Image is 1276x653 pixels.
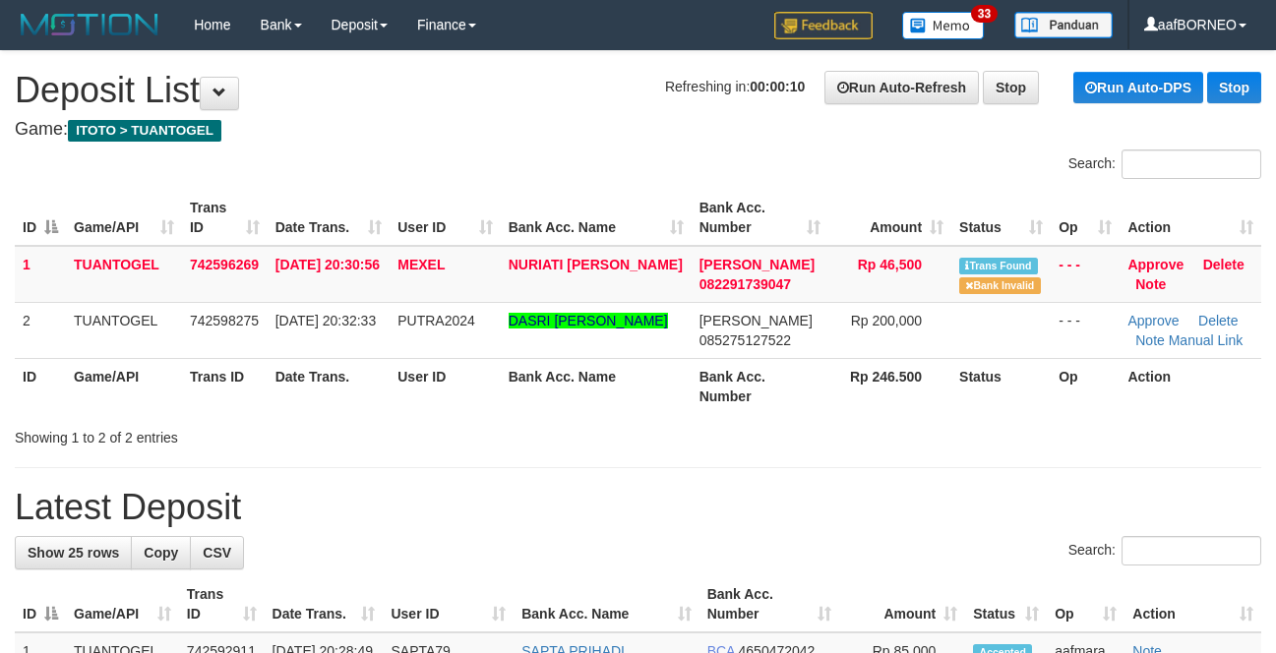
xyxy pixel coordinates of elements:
th: Op [1051,358,1120,414]
span: Rp 46,500 [858,257,922,272]
th: ID: activate to sort column descending [15,190,66,246]
th: ID: activate to sort column descending [15,576,66,632]
span: Similar transaction found [959,258,1038,274]
a: Stop [983,71,1039,104]
img: panduan.png [1014,12,1113,38]
td: - - - [1051,246,1120,303]
th: Bank Acc. Name [501,358,692,414]
a: Run Auto-DPS [1073,72,1203,103]
span: [DATE] 20:32:33 [275,313,376,328]
span: CSV [203,545,231,561]
span: Copy 085275127522 to clipboard [699,332,791,348]
th: Status: activate to sort column ascending [951,190,1051,246]
a: Show 25 rows [15,536,132,569]
span: 742596269 [190,257,259,272]
th: Action [1120,358,1261,414]
span: Copy 082291739047 to clipboard [699,276,791,292]
a: Approve [1127,313,1179,328]
span: Rp 200,000 [851,313,922,328]
th: Op: activate to sort column ascending [1047,576,1124,632]
h1: Deposit List [15,71,1261,110]
th: Date Trans. [268,358,391,414]
td: 2 [15,302,66,358]
th: Status: activate to sort column ascending [965,576,1047,632]
td: - - - [1051,302,1120,358]
img: Feedback.jpg [774,12,873,39]
a: Manual Link [1169,332,1244,348]
span: ITOTO > TUANTOGEL [68,120,221,142]
h1: Latest Deposit [15,488,1261,527]
div: Showing 1 to 2 of 2 entries [15,420,516,447]
th: User ID: activate to sort column ascending [390,190,500,246]
th: Amount: activate to sort column ascending [839,576,965,632]
a: Stop [1207,72,1261,103]
a: Approve [1127,257,1184,272]
a: CSV [190,536,244,569]
th: Trans ID: activate to sort column ascending [179,576,265,632]
th: Trans ID [182,358,268,414]
a: Run Auto-Refresh [824,71,979,104]
td: TUANTOGEL [66,302,182,358]
span: [DATE] 20:30:56 [275,257,380,272]
span: 742598275 [190,313,259,328]
h4: Game: [15,120,1261,140]
a: NURIATI [PERSON_NAME] [509,257,683,272]
th: Bank Acc. Number: activate to sort column ascending [699,576,839,632]
th: User ID: activate to sort column ascending [383,576,514,632]
th: Amount: activate to sort column ascending [828,190,951,246]
span: [PERSON_NAME] [699,313,813,328]
a: Delete [1198,313,1238,328]
th: Bank Acc. Number [692,358,828,414]
th: User ID [390,358,500,414]
span: Copy [144,545,178,561]
th: Op: activate to sort column ascending [1051,190,1120,246]
th: Game/API [66,358,182,414]
th: Date Trans.: activate to sort column ascending [265,576,384,632]
label: Search: [1068,149,1261,179]
th: Bank Acc. Number: activate to sort column ascending [692,190,828,246]
span: [PERSON_NAME] [699,257,815,272]
th: Game/API: activate to sort column ascending [66,190,182,246]
td: TUANTOGEL [66,246,182,303]
th: Bank Acc. Name: activate to sort column ascending [514,576,699,632]
a: Note [1135,332,1165,348]
span: Show 25 rows [28,545,119,561]
td: 1 [15,246,66,303]
label: Search: [1068,536,1261,565]
th: Bank Acc. Name: activate to sort column ascending [501,190,692,246]
th: Game/API: activate to sort column ascending [66,576,179,632]
img: Button%20Memo.svg [902,12,985,39]
span: Refreshing in: [665,79,805,94]
th: Action: activate to sort column ascending [1120,190,1261,246]
span: 33 [971,5,998,23]
th: Trans ID: activate to sort column ascending [182,190,268,246]
a: DASRI [PERSON_NAME] [509,313,668,328]
th: ID [15,358,66,414]
th: Action: activate to sort column ascending [1124,576,1261,632]
a: Note [1135,276,1166,292]
a: Delete [1203,257,1245,272]
strong: 00:00:10 [750,79,805,94]
th: Status [951,358,1051,414]
span: PUTRA2024 [397,313,475,328]
input: Search: [1122,536,1261,565]
span: Bank is not match [959,277,1040,294]
th: Date Trans.: activate to sort column ascending [268,190,391,246]
input: Search: [1122,149,1261,179]
span: MEXEL [397,257,445,272]
th: Rp 246.500 [828,358,951,414]
img: MOTION_logo.png [15,10,164,39]
a: Copy [131,536,191,569]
